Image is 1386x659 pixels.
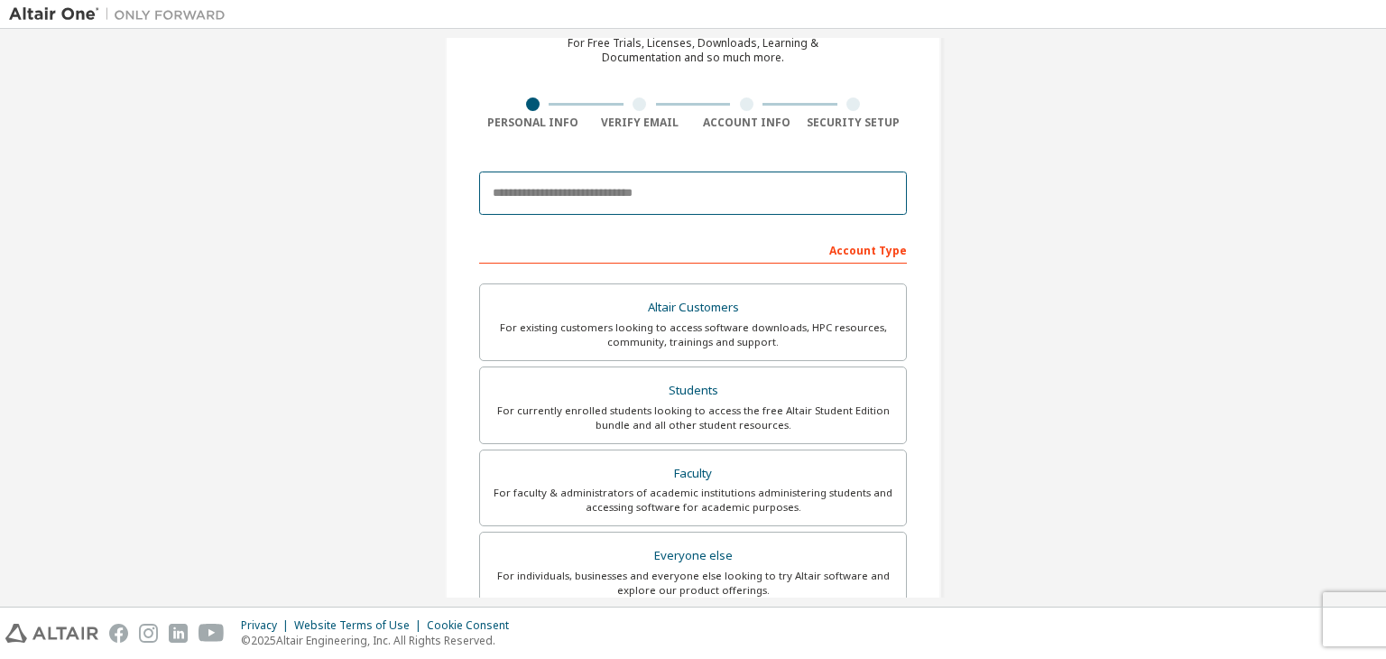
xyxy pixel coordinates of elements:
[491,404,895,432] div: For currently enrolled students looking to access the free Altair Student Edition bundle and all ...
[294,618,427,633] div: Website Terms of Use
[491,486,895,515] div: For faculty & administrators of academic institutions administering students and accessing softwa...
[568,36,818,65] div: For Free Trials, Licenses, Downloads, Learning & Documentation and so much more.
[139,624,158,643] img: instagram.svg
[479,116,587,130] div: Personal Info
[109,624,128,643] img: facebook.svg
[169,624,188,643] img: linkedin.svg
[491,461,895,487] div: Faculty
[427,618,520,633] div: Cookie Consent
[800,116,908,130] div: Security Setup
[479,235,907,264] div: Account Type
[241,633,520,648] p: © 2025 Altair Engineering, Inc. All Rights Reserved.
[587,116,694,130] div: Verify Email
[9,5,235,23] img: Altair One
[491,320,895,349] div: For existing customers looking to access software downloads, HPC resources, community, trainings ...
[491,378,895,404] div: Students
[491,295,895,320] div: Altair Customers
[491,569,895,598] div: For individuals, businesses and everyone else looking to try Altair software and explore our prod...
[491,543,895,569] div: Everyone else
[693,116,800,130] div: Account Info
[199,624,225,643] img: youtube.svg
[5,624,98,643] img: altair_logo.svg
[241,618,294,633] div: Privacy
